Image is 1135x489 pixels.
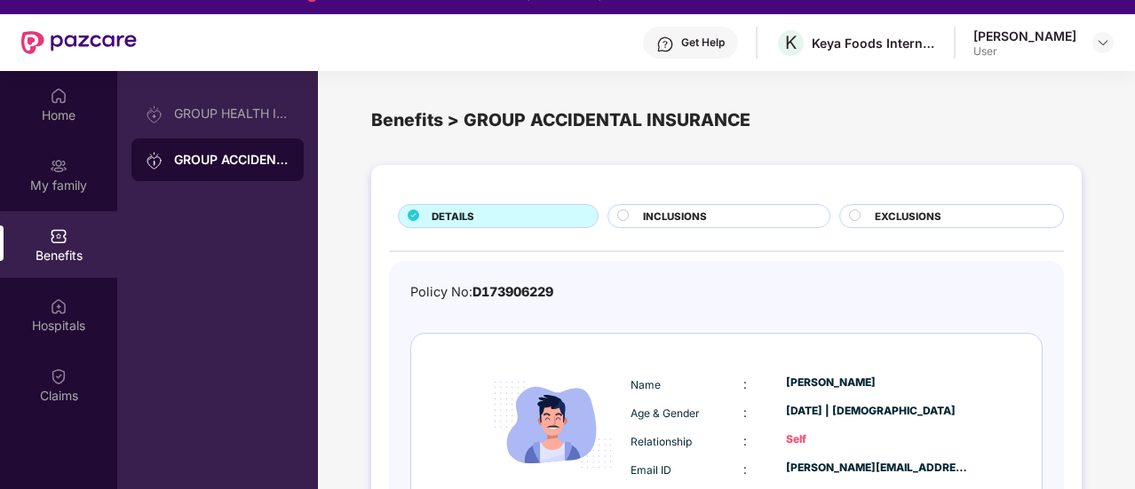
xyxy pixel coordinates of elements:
div: [PERSON_NAME] [973,28,1076,44]
img: svg+xml;base64,PHN2ZyBpZD0iSG9tZSIgeG1sbnM9Imh0dHA6Ly93d3cudzMub3JnLzIwMDAvc3ZnIiB3aWR0aD0iMjAiIG... [50,87,67,105]
div: [DATE] | [DEMOGRAPHIC_DATA] [786,403,969,420]
span: : [743,405,747,420]
span: Relationship [631,435,692,448]
span: : [743,376,747,391]
div: GROUP ACCIDENTAL INSURANCE [174,151,290,169]
div: Self [786,431,969,448]
div: [PERSON_NAME] [786,375,969,391]
div: User [973,44,1076,59]
span: INCLUSIONS [643,209,707,225]
img: svg+xml;base64,PHN2ZyBpZD0iQ2xhaW0iIHhtbG5zPSJodHRwOi8vd3d3LnczLm9yZy8yMDAwL3N2ZyIgd2lkdGg9IjIwIi... [50,367,67,385]
div: [PERSON_NAME][EMAIL_ADDRESS][DOMAIN_NAME] [786,460,969,477]
div: GROUP HEALTH INSURANCE [174,106,290,121]
span: Email ID [631,463,671,477]
span: D173906229 [472,284,553,299]
div: Policy No: [410,282,553,303]
div: Benefits > GROUP ACCIDENTAL INSURANCE [371,106,1082,134]
span: : [743,433,747,448]
img: svg+xml;base64,PHN2ZyBpZD0iRHJvcGRvd24tMzJ4MzIiIHhtbG5zPSJodHRwOi8vd3d3LnczLm9yZy8yMDAwL3N2ZyIgd2... [1096,35,1110,50]
span: DETAILS [432,209,474,225]
img: svg+xml;base64,PHN2ZyBpZD0iQmVuZWZpdHMiIHhtbG5zPSJodHRwOi8vd3d3LnczLm9yZy8yMDAwL3N2ZyIgd2lkdGg9Ij... [50,227,67,245]
img: svg+xml;base64,PHN2ZyBpZD0iSG9zcGl0YWxzIiB4bWxucz0iaHR0cDovL3d3dy53My5vcmcvMjAwMC9zdmciIHdpZHRoPS... [50,297,67,315]
img: svg+xml;base64,PHN2ZyB3aWR0aD0iMjAiIGhlaWdodD0iMjAiIHZpZXdCb3g9IjAgMCAyMCAyMCIgZmlsbD0ibm9uZSIgeG... [146,106,163,123]
span: EXCLUSIONS [875,209,941,225]
span: Name [631,378,661,391]
img: svg+xml;base64,PHN2ZyB3aWR0aD0iMjAiIGhlaWdodD0iMjAiIHZpZXdCb3g9IjAgMCAyMCAyMCIgZmlsbD0ibm9uZSIgeG... [146,152,163,170]
img: New Pazcare Logo [21,31,137,54]
span: : [743,461,747,477]
span: Age & Gender [631,406,700,420]
img: svg+xml;base64,PHN2ZyBpZD0iSGVscC0zMngzMiIgeG1sbnM9Imh0dHA6Ly93d3cudzMub3JnLzIwMDAvc3ZnIiB3aWR0aD... [656,35,674,53]
div: Get Help [681,35,725,50]
img: svg+xml;base64,PHN2ZyB3aWR0aD0iMjAiIGhlaWdodD0iMjAiIHZpZXdCb3g9IjAgMCAyMCAyMCIgZmlsbD0ibm9uZSIgeG... [50,157,67,175]
div: Keya Foods International Private Limited [812,35,936,51]
span: K [785,32,797,53]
